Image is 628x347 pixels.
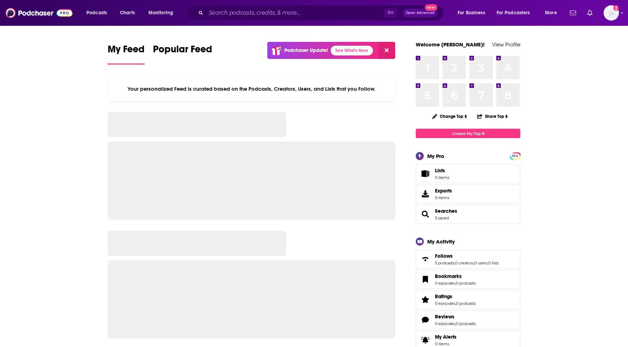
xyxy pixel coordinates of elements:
a: Popular Feed [153,43,212,65]
span: Searches [416,205,520,224]
a: Reviews [418,315,432,325]
span: Lists [435,167,445,174]
a: 0 podcasts [456,301,476,306]
a: See What's New [331,46,373,55]
a: Show notifications dropdown [567,7,579,19]
img: Podchaser - Follow, Share and Rate Podcasts [6,6,72,20]
span: ⌘ K [384,8,397,17]
div: My Activity [427,238,455,245]
a: 0 lists [488,261,499,265]
a: Show notifications dropdown [584,7,595,19]
span: , [455,301,456,306]
button: Show profile menu [604,5,619,21]
span: 0 items [435,175,449,180]
span: Logged in as sarahhallprinc [604,5,619,21]
a: Follows [418,254,432,264]
a: Exports [416,184,520,203]
span: For Business [458,8,485,18]
span: My Feed [108,43,145,59]
a: Welcome [PERSON_NAME]! [416,41,485,48]
span: , [455,321,456,326]
span: Charts [120,8,135,18]
button: open menu [540,7,566,18]
span: Exports [418,189,432,199]
span: My Alerts [435,334,457,340]
span: Exports [435,188,452,194]
span: 0 items [435,341,457,346]
span: More [545,8,557,18]
a: 5 podcasts [435,261,454,265]
svg: Add a profile image [613,5,619,11]
span: Lists [435,167,449,174]
a: Bookmarks [418,274,432,284]
a: My Feed [108,43,145,65]
span: For Podcasters [497,8,530,18]
a: 0 podcasts [456,321,476,326]
a: Searches [418,209,432,219]
span: Follows [435,253,453,259]
button: open menu [144,7,182,18]
a: Ratings [435,293,476,300]
span: Open Advanced [406,11,435,15]
a: Reviews [435,314,476,320]
img: User Profile [604,5,619,21]
span: Bookmarks [416,270,520,289]
span: PRO [511,153,519,159]
a: Follows [435,253,499,259]
span: New [425,4,437,11]
a: 0 creators [455,261,474,265]
button: Open AdvancedNew [403,9,438,17]
span: Podcasts [86,8,107,18]
span: Reviews [435,314,454,320]
a: Lists [416,164,520,183]
a: 0 podcasts [456,281,476,286]
span: Popular Feed [153,43,212,59]
span: Ratings [435,293,452,300]
a: Searches [435,208,457,214]
span: Bookmarks [435,273,462,279]
a: Charts [115,7,139,18]
span: Follows [416,250,520,269]
div: Search podcasts, credits, & more... [193,5,450,21]
div: My Pro [427,153,444,159]
a: 0 episodes [435,321,455,326]
p: Podchaser Update! [284,47,328,53]
button: open menu [492,7,540,18]
span: Ratings [416,290,520,309]
input: Search podcasts, credits, & more... [206,7,384,18]
a: Bookmarks [435,273,476,279]
span: Lists [418,169,432,179]
a: Create My Top 8 [416,129,520,138]
a: View Profile [492,41,520,48]
a: Ratings [418,295,432,304]
button: Change Top 8 [428,112,471,121]
a: 0 users [474,261,488,265]
button: open menu [453,7,494,18]
a: 3 saved [435,216,449,220]
a: 0 episodes [435,301,455,306]
a: 0 episodes [435,281,455,286]
button: open menu [82,7,116,18]
span: Reviews [416,310,520,329]
div: Your personalized Feed is curated based on the Podcasts, Creators, Users, and Lists that you Follow. [108,77,395,101]
span: Monitoring [148,8,173,18]
button: Share Top 8 [477,110,508,123]
span: 0 items [435,195,452,200]
span: My Alerts [418,335,432,345]
span: , [455,281,456,286]
a: PRO [511,153,519,158]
